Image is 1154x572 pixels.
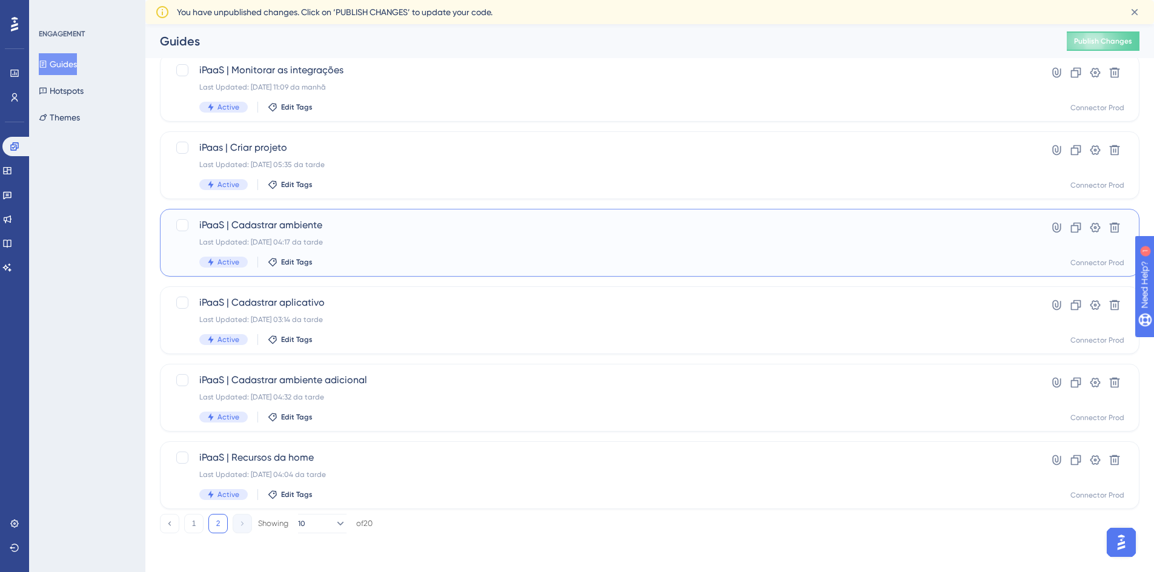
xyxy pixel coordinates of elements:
span: Need Help? [28,3,76,18]
iframe: UserGuiding AI Assistant Launcher [1103,524,1139,560]
button: Guides [39,53,77,75]
div: Last Updated: [DATE] 04:04 da tarde [199,470,1003,479]
div: Last Updated: [DATE] 03:14 da tarde [199,315,1003,324]
span: Active [217,490,239,499]
span: Edit Tags [281,335,313,344]
span: Edit Tags [281,102,313,112]
div: Last Updated: [DATE] 11:09 da manhã [199,82,1003,92]
button: 1 [184,514,204,533]
div: Last Updated: [DATE] 04:17 da tarde [199,237,1003,247]
button: Hotspots [39,80,84,102]
span: iPaaS | Recursos da home [199,450,1003,465]
span: Active [217,257,239,267]
div: Connector Prod [1070,258,1124,268]
span: You have unpublished changes. Click on ‘PUBLISH CHANGES’ to update your code. [177,5,492,19]
button: 2 [208,514,228,533]
button: Edit Tags [268,257,313,267]
div: Connector Prod [1070,180,1124,190]
span: iPaas | Criar projeto [199,140,1003,155]
span: iPaaS | Cadastrar ambiente [199,218,1003,232]
div: Connector Prod [1070,103,1124,113]
span: Active [217,412,239,422]
span: iPaaS | Cadastrar aplicativo [199,295,1003,310]
button: Edit Tags [268,102,313,112]
div: Showing [258,518,288,529]
span: Active [217,102,239,112]
div: Guides [160,33,1036,50]
button: Themes [39,107,80,128]
span: Edit Tags [281,180,313,189]
span: Edit Tags [281,490,313,499]
span: iPaaS | Monitorar as integrações [199,63,1003,77]
div: 1 [84,6,88,16]
button: Edit Tags [268,180,313,189]
button: Edit Tags [268,412,313,422]
button: Edit Tags [268,490,313,499]
div: Last Updated: [DATE] 04:32 da tarde [199,392,1003,402]
span: Publish Changes [1074,36,1132,46]
div: of 20 [356,518,373,529]
span: 10 [298,519,305,528]
div: Connector Prod [1070,335,1124,345]
button: Publish Changes [1067,31,1139,51]
span: Edit Tags [281,412,313,422]
span: iPaaS | Cadastrar ambiente adicional [199,373,1003,387]
button: Edit Tags [268,335,313,344]
div: ENGAGEMENT [39,29,85,39]
span: Edit Tags [281,257,313,267]
div: Last Updated: [DATE] 05:35 da tarde [199,160,1003,169]
span: Active [217,180,239,189]
span: Active [217,335,239,344]
div: Connector Prod [1070,490,1124,500]
div: Connector Prod [1070,413,1124,422]
button: 10 [298,514,347,533]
